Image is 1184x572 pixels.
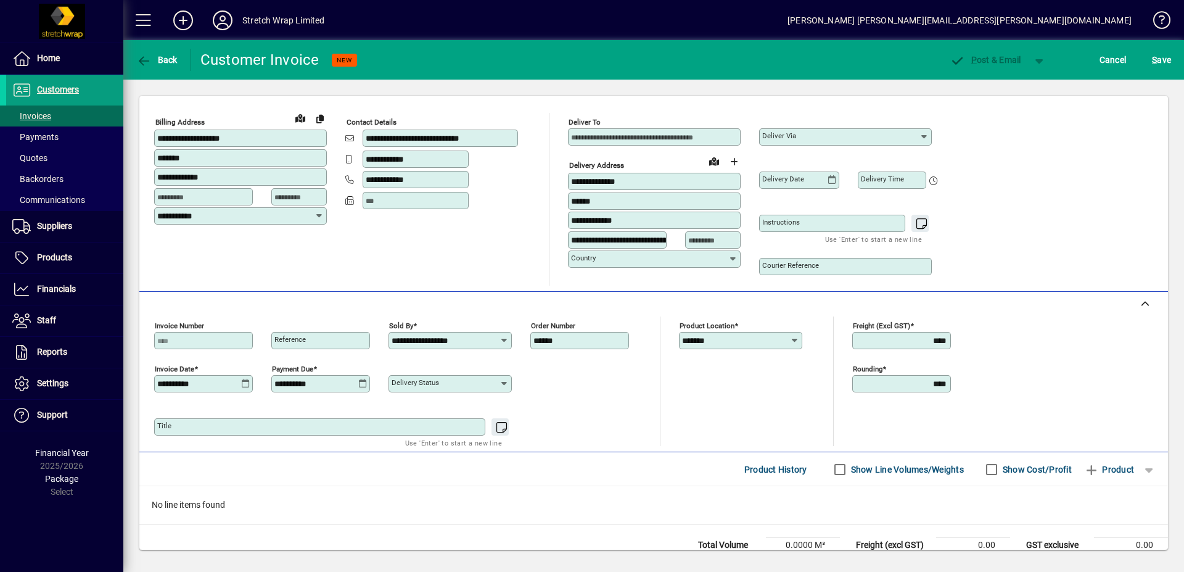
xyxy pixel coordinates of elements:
[155,321,204,330] mat-label: Invoice number
[45,474,78,484] span: Package
[1149,49,1174,71] button: Save
[12,111,51,121] span: Invoices
[6,242,123,273] a: Products
[12,195,85,205] span: Communications
[203,9,242,31] button: Profile
[762,261,819,270] mat-label: Courier Reference
[787,10,1132,30] div: [PERSON_NAME] [PERSON_NAME][EMAIL_ADDRESS][PERSON_NAME][DOMAIN_NAME]
[861,175,904,183] mat-label: Delivery time
[12,153,47,163] span: Quotes
[242,10,325,30] div: Stretch Wrap Limited
[37,252,72,262] span: Products
[850,538,936,553] td: Freight (excl GST)
[6,274,123,305] a: Financials
[6,106,123,126] a: Invoices
[762,218,800,226] mat-label: Instructions
[936,538,1010,553] td: 0.00
[680,321,734,330] mat-label: Product location
[392,378,439,387] mat-label: Delivery status
[37,221,72,231] span: Suppliers
[1100,50,1127,70] span: Cancel
[139,486,1168,524] div: No line items found
[274,335,306,344] mat-label: Reference
[1078,458,1140,481] button: Product
[272,365,313,373] mat-label: Payment due
[6,368,123,399] a: Settings
[123,49,191,71] app-page-header-button: Back
[37,53,60,63] span: Home
[1096,49,1130,71] button: Cancel
[943,49,1027,71] button: Post & Email
[37,378,68,388] span: Settings
[531,321,575,330] mat-label: Order number
[37,85,79,94] span: Customers
[37,315,56,325] span: Staff
[766,538,840,553] td: 0.0000 M³
[762,131,796,140] mat-label: Deliver via
[971,55,977,65] span: P
[1000,463,1072,476] label: Show Cost/Profit
[389,321,413,330] mat-label: Sold by
[6,43,123,74] a: Home
[12,132,59,142] span: Payments
[37,347,67,357] span: Reports
[6,337,123,368] a: Reports
[704,151,724,171] a: View on map
[1144,2,1169,43] a: Knowledge Base
[853,321,910,330] mat-label: Freight (excl GST)
[155,365,194,373] mat-label: Invoice date
[12,174,64,184] span: Backorders
[405,436,502,450] mat-hint: Use 'Enter' to start a new line
[200,50,319,70] div: Customer Invoice
[310,109,330,128] button: Copy to Delivery address
[37,284,76,294] span: Financials
[37,410,68,420] span: Support
[724,152,744,172] button: Choose address
[6,400,123,431] a: Support
[1152,55,1157,65] span: S
[1084,460,1134,479] span: Product
[6,147,123,168] a: Quotes
[337,56,352,64] span: NEW
[825,232,922,246] mat-hint: Use 'Enter' to start a new line
[569,118,601,126] mat-label: Deliver To
[762,175,804,183] mat-label: Delivery date
[950,55,1021,65] span: ost & Email
[6,211,123,242] a: Suppliers
[133,49,181,71] button: Back
[853,365,882,373] mat-label: Rounding
[744,460,807,479] span: Product History
[6,168,123,189] a: Backorders
[163,9,203,31] button: Add
[6,189,123,210] a: Communications
[6,305,123,336] a: Staff
[692,538,766,553] td: Total Volume
[739,458,812,481] button: Product History
[157,421,171,430] mat-label: Title
[849,463,964,476] label: Show Line Volumes/Weights
[35,448,89,458] span: Financial Year
[571,254,596,262] mat-label: Country
[1152,50,1171,70] span: ave
[290,108,310,128] a: View on map
[136,55,178,65] span: Back
[1094,538,1168,553] td: 0.00
[1020,538,1094,553] td: GST exclusive
[6,126,123,147] a: Payments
